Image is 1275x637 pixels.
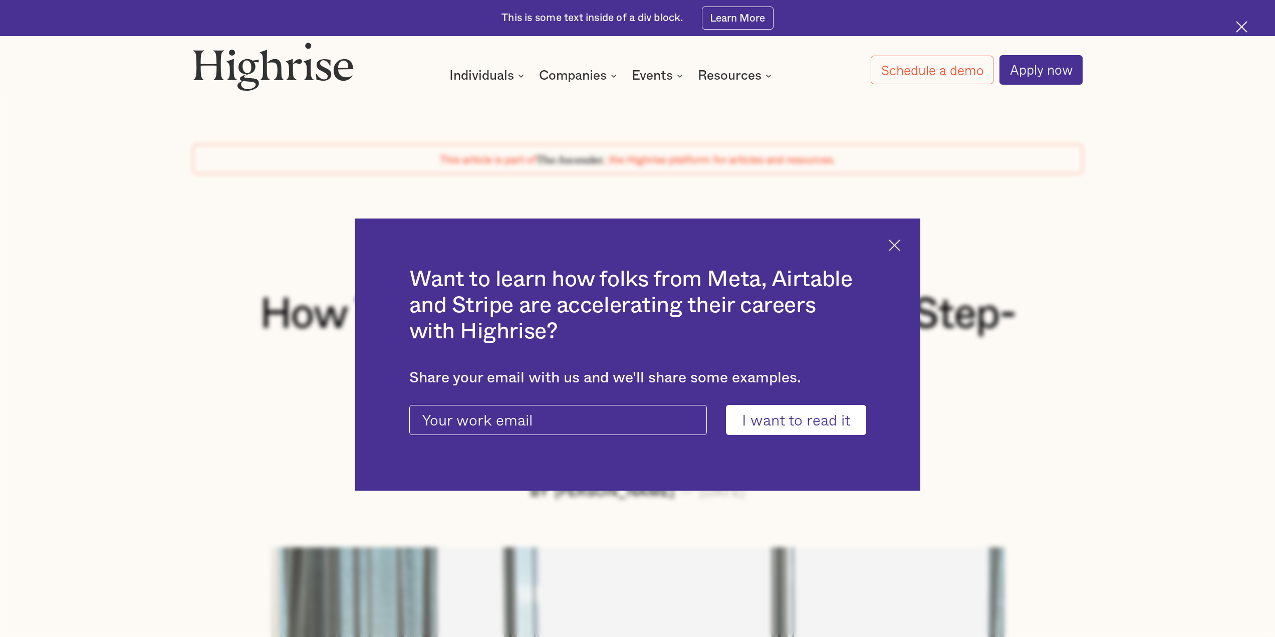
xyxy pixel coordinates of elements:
img: Highrise logo [193,42,354,91]
div: Events [632,70,686,82]
img: Cross icon [1236,21,1247,33]
a: Learn More [702,7,774,29]
div: Share your email with us and we'll share some examples. [409,369,866,387]
input: I want to read it [726,405,866,435]
div: Individuals [449,70,514,82]
img: Cross icon [889,240,900,251]
div: This is some text inside of a div block. [501,11,683,26]
div: Resources [698,70,761,82]
div: Events [632,70,673,82]
div: Companies [539,70,620,82]
a: Schedule a demo [871,56,993,85]
div: Resources [698,70,775,82]
div: Individuals [449,70,527,82]
input: Your work email [409,405,707,435]
a: Apply now [999,55,1083,84]
div: Companies [539,70,607,82]
form: current-ascender-blog-article-modal-form [409,405,866,435]
h2: Want to learn how folks from Meta, Airtable and Stripe are accelerating their careers with Highrise? [409,267,866,345]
